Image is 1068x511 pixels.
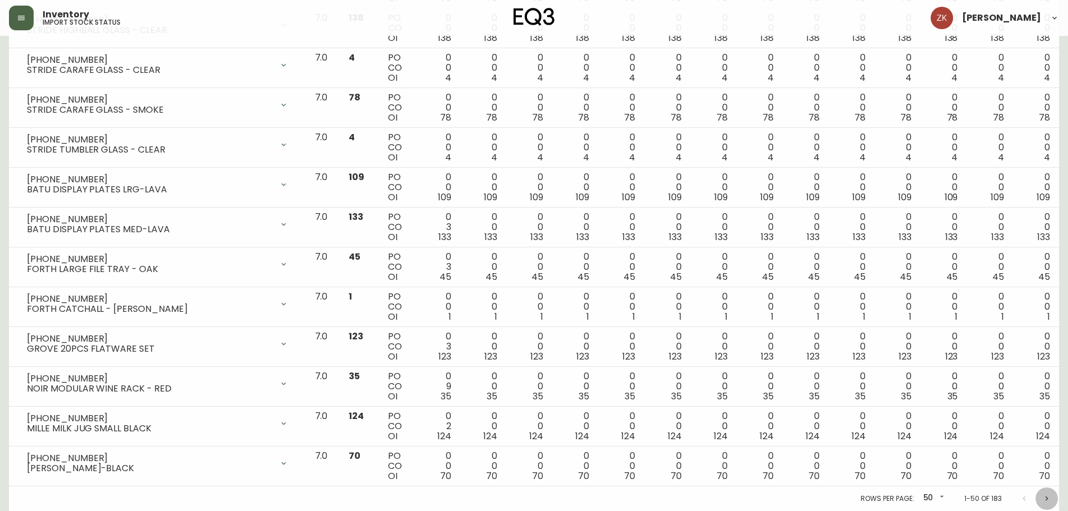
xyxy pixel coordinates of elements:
div: BATU DISPLAY PLATES MED-LAVA [27,224,272,234]
div: 0 0 [423,13,451,43]
span: 133 [899,231,912,243]
div: 0 0 [884,252,912,282]
span: 78 [1039,111,1050,124]
span: 1 [349,290,352,303]
div: 0 3 [423,332,451,362]
div: 0 0 [561,172,589,202]
span: OI [388,231,397,243]
div: 0 0 [975,132,1004,163]
span: 1 [1047,310,1050,323]
div: 0 0 [838,332,866,362]
div: [PHONE_NUMBER]BATU DISPLAY PLATES MED-LAVA [18,212,297,237]
div: [PHONE_NUMBER]STRIDE CARAFE GLASS - CLEAR [18,53,297,77]
span: 138 [530,31,543,44]
div: 0 0 [607,132,635,163]
div: [PHONE_NUMBER] [27,174,272,185]
div: 0 0 [607,93,635,123]
div: 0 0 [884,292,912,322]
span: 1 [771,310,774,323]
span: 109 [806,191,820,204]
div: 0 0 [838,252,866,282]
div: NOIR MODULAR WINE RACK - RED [27,384,272,394]
div: 0 0 [561,252,589,282]
div: 0 0 [975,53,1004,83]
span: 109 [714,191,728,204]
div: 0 0 [884,212,912,242]
span: 4 [349,131,355,144]
span: 1 [863,310,866,323]
td: 7.0 [306,128,340,168]
div: 50 [919,489,947,508]
td: 7.0 [306,168,340,208]
div: 0 0 [838,292,866,322]
div: 0 0 [792,292,820,322]
div: 0 0 [792,53,820,83]
span: 4 [859,151,866,164]
div: [PHONE_NUMBER] [27,374,272,384]
div: 0 0 [561,332,589,362]
div: 0 0 [607,212,635,242]
div: 0 0 [792,132,820,163]
span: 4 [491,71,497,84]
span: 109 [668,191,682,204]
div: 0 0 [930,132,958,163]
div: 0 0 [884,172,912,202]
span: 78 [947,111,958,124]
div: 0 0 [515,212,543,242]
div: 0 3 [423,252,451,282]
div: 0 0 [746,292,774,322]
div: 0 0 [746,93,774,123]
span: 78 [578,111,589,124]
div: 0 0 [838,172,866,202]
div: 0 0 [975,172,1004,202]
span: 1 [817,310,820,323]
span: 133 [853,231,866,243]
span: 138 [852,31,866,44]
span: 1 [632,310,635,323]
div: [PHONE_NUMBER] [27,214,272,224]
div: [PHONE_NUMBER] [27,95,272,105]
span: OI [388,310,397,323]
div: 0 0 [515,53,543,83]
div: 0 0 [469,172,497,202]
div: [PHONE_NUMBER] [27,254,272,264]
span: 1 [540,310,543,323]
span: Inventory [43,10,89,19]
div: 0 0 [469,332,497,362]
span: 133 [576,231,589,243]
span: 133 [622,231,635,243]
div: 0 0 [975,252,1004,282]
div: [PHONE_NUMBER]FORTH LARGE FILE TRAY - OAK [18,252,297,277]
div: [PHONE_NUMBER] [27,135,272,145]
span: 133 [945,231,958,243]
div: 0 0 [423,93,451,123]
span: OI [388,151,397,164]
div: 0 0 [884,132,912,163]
div: [PHONE_NUMBER][PERSON_NAME]-BLACK [18,451,297,476]
span: 45 [531,270,543,283]
span: 78 [993,111,1004,124]
span: 45 [808,270,820,283]
span: 109 [576,191,589,204]
span: 4 [951,71,958,84]
span: [PERSON_NAME] [962,13,1041,22]
div: 0 0 [975,13,1004,43]
div: [PHONE_NUMBER]MILLE MILK JUG SMALL BLACK [18,411,297,436]
div: 0 0 [838,53,866,83]
span: OI [388,191,397,204]
span: 138 [668,31,682,44]
span: 138 [898,31,912,44]
div: 0 0 [653,132,681,163]
div: 0 0 [561,93,589,123]
span: 109 [349,171,364,183]
div: 0 0 [746,53,774,83]
span: 45 [577,270,589,283]
div: 0 0 [469,13,497,43]
span: 138 [622,31,635,44]
span: 4 [768,71,774,84]
span: 133 [669,231,682,243]
div: GROVE 20PCS FLATWARE SET [27,344,272,354]
button: Next page [1035,487,1058,510]
div: FORTH LARGE FILE TRAY - OAK [27,264,272,274]
span: 45 [486,270,497,283]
